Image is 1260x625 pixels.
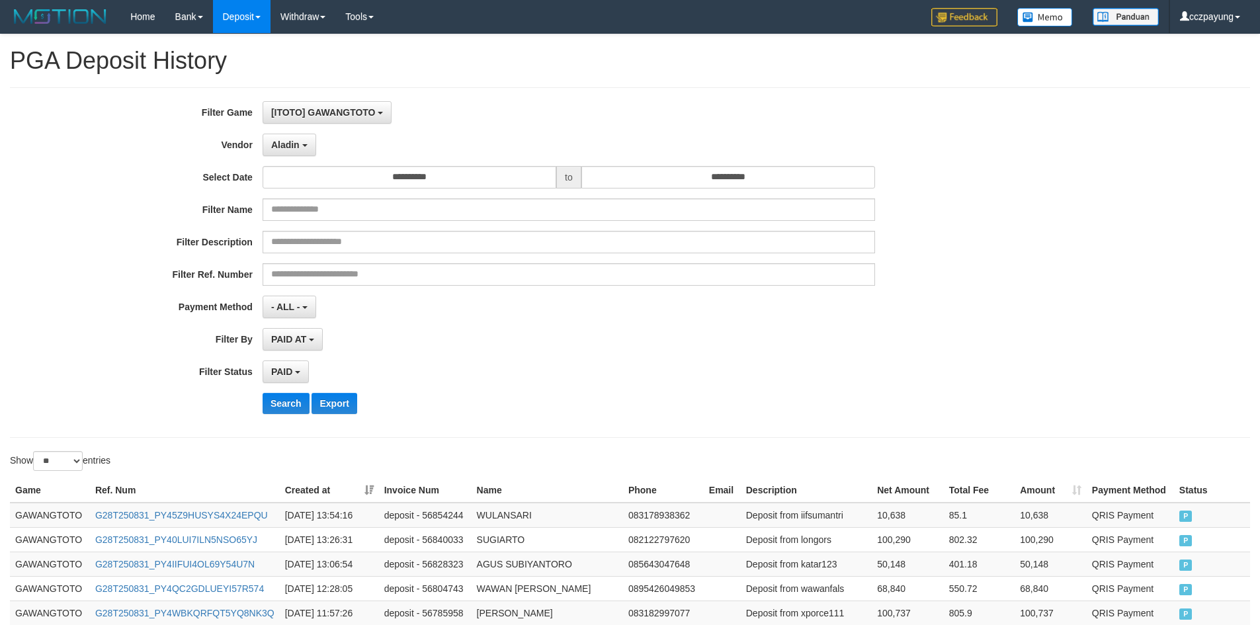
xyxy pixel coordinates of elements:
[10,503,90,528] td: GAWANGTOTO
[280,576,379,601] td: [DATE] 12:28:05
[1087,552,1174,576] td: QRIS Payment
[95,583,264,594] a: G28T250831_PY4QC2GDLUEYI57R574
[1015,576,1087,601] td: 68,840
[280,552,379,576] td: [DATE] 13:06:54
[741,503,872,528] td: Deposit from iifsumantri
[931,8,997,26] img: Feedback.jpg
[271,366,292,377] span: PAID
[1015,552,1087,576] td: 50,148
[872,503,943,528] td: 10,638
[944,576,1015,601] td: 550.72
[472,601,623,625] td: [PERSON_NAME]
[33,451,83,471] select: Showentries
[10,7,110,26] img: MOTION_logo.png
[872,601,943,625] td: 100,737
[1179,560,1193,571] span: PAID
[271,107,376,118] span: [ITOTO] GAWANGTOTO
[1015,478,1087,503] th: Amount: activate to sort column ascending
[95,534,257,545] a: G28T250831_PY40LUI7ILN5NSO65YJ
[263,360,309,383] button: PAID
[472,576,623,601] td: WAWAN [PERSON_NAME]
[944,503,1015,528] td: 85.1
[1179,535,1193,546] span: PAID
[1087,478,1174,503] th: Payment Method
[1179,511,1193,522] span: PAID
[741,601,872,625] td: Deposit from xporce111
[379,478,472,503] th: Invoice Num
[263,393,310,414] button: Search
[623,527,704,552] td: 082122797620
[1087,576,1174,601] td: QRIS Payment
[1087,601,1174,625] td: QRIS Payment
[90,478,280,503] th: Ref. Num
[271,334,306,345] span: PAID AT
[271,302,300,312] span: - ALL -
[623,478,704,503] th: Phone
[1179,608,1193,620] span: PAID
[741,576,872,601] td: Deposit from wawanfals
[271,140,300,150] span: Aladin
[741,527,872,552] td: Deposit from longors
[10,48,1250,74] h1: PGA Deposit History
[944,601,1015,625] td: 805.9
[1015,503,1087,528] td: 10,638
[280,527,379,552] td: [DATE] 13:26:31
[872,478,943,503] th: Net Amount
[95,510,268,521] a: G28T250831_PY45Z9HUSYS4X24EPQU
[623,503,704,528] td: 083178938362
[623,552,704,576] td: 085643047648
[95,608,274,618] a: G28T250831_PY4WBKQRFQT5YQ8NK3Q
[1015,601,1087,625] td: 100,737
[10,552,90,576] td: GAWANGTOTO
[280,503,379,528] td: [DATE] 13:54:16
[280,478,379,503] th: Created at: activate to sort column ascending
[944,478,1015,503] th: Total Fee
[10,451,110,471] label: Show entries
[1017,8,1073,26] img: Button%20Memo.svg
[704,478,741,503] th: Email
[623,576,704,601] td: 0895426049853
[1174,478,1250,503] th: Status
[280,601,379,625] td: [DATE] 11:57:26
[741,478,872,503] th: Description
[263,134,316,156] button: Aladin
[379,601,472,625] td: deposit - 56785958
[379,503,472,528] td: deposit - 56854244
[312,393,357,414] button: Export
[10,527,90,552] td: GAWANGTOTO
[263,328,323,351] button: PAID AT
[623,601,704,625] td: 083182997077
[944,527,1015,552] td: 802.32
[95,559,255,569] a: G28T250831_PY4IIFUI4OL69Y54U7N
[1087,527,1174,552] td: QRIS Payment
[472,478,623,503] th: Name
[944,552,1015,576] td: 401.18
[263,296,316,318] button: - ALL -
[472,552,623,576] td: AGUS SUBIYANTORO
[472,503,623,528] td: WULANSARI
[10,478,90,503] th: Game
[472,527,623,552] td: SUGIARTO
[872,527,943,552] td: 100,290
[556,166,581,188] span: to
[379,552,472,576] td: deposit - 56828323
[741,552,872,576] td: Deposit from katar123
[379,527,472,552] td: deposit - 56840033
[872,576,943,601] td: 68,840
[1015,527,1087,552] td: 100,290
[1093,8,1159,26] img: panduan.png
[379,576,472,601] td: deposit - 56804743
[263,101,392,124] button: [ITOTO] GAWANGTOTO
[872,552,943,576] td: 50,148
[1087,503,1174,528] td: QRIS Payment
[1179,584,1193,595] span: PAID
